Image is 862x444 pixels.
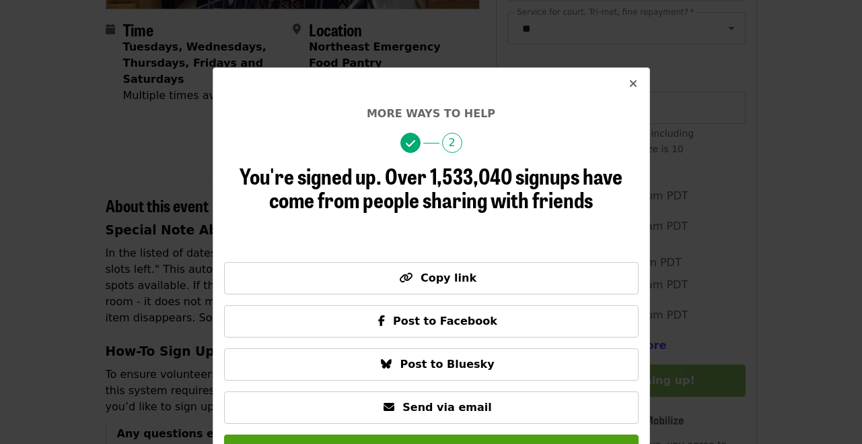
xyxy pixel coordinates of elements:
span: Send via email [402,401,491,414]
i: envelope icon [384,401,394,414]
span: Post to Bluesky [400,358,494,371]
i: check icon [406,137,415,150]
button: Post to Bluesky [224,348,639,381]
span: Post to Facebook [393,315,497,327]
i: facebook-f icon [378,315,385,327]
button: Post to Facebook [224,305,639,338]
span: Copy link [421,272,476,284]
button: Close [617,68,649,100]
span: More ways to help [367,107,495,120]
span: Over 1,533,040 signups have come from people sharing with friends [269,160,622,215]
span: 2 [442,133,462,153]
button: Copy link [224,262,639,294]
i: link icon [399,272,412,284]
i: bluesky icon [381,358,392,371]
i: times icon [629,77,637,90]
button: Send via email [224,391,639,424]
span: You're signed up. [240,160,382,191]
